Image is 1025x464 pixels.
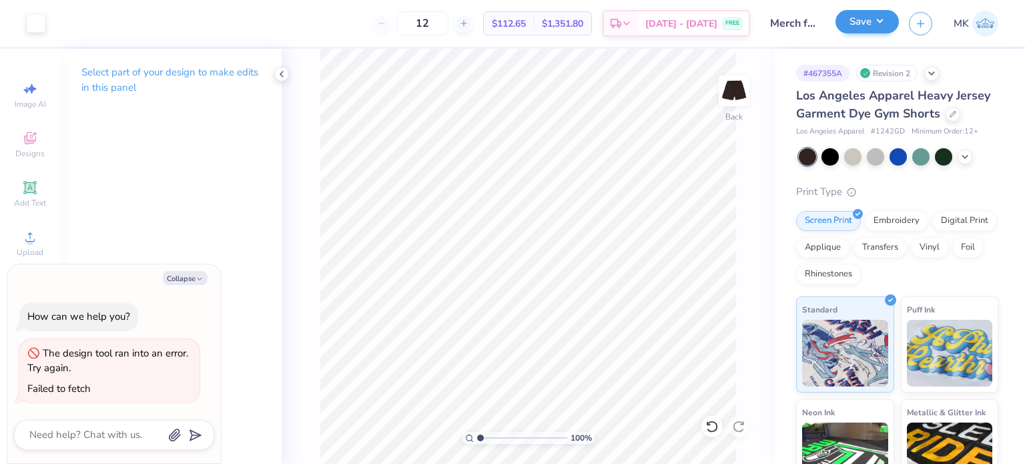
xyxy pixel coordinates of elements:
[760,10,825,37] input: Untitled Design
[952,238,984,258] div: Foil
[932,211,997,231] div: Digital Print
[802,405,835,419] span: Neon Ink
[796,211,861,231] div: Screen Print
[17,247,43,258] span: Upload
[15,99,46,109] span: Image AI
[15,148,45,159] span: Designs
[907,405,986,419] span: Metallic & Glitter Ink
[796,238,849,258] div: Applique
[796,126,864,138] span: Los Angeles Apparel
[721,77,747,104] img: Back
[972,11,998,37] img: Muskan Kumari
[871,126,905,138] span: # 1242GD
[865,211,928,231] div: Embroidery
[27,382,91,395] div: Failed to fetch
[907,302,935,316] span: Puff Ink
[27,346,188,375] div: The design tool ran into an error. Try again.
[911,238,948,258] div: Vinyl
[835,10,899,33] button: Save
[14,198,46,208] span: Add Text
[725,19,739,28] span: FREE
[954,16,969,31] span: MK
[725,111,743,123] div: Back
[571,432,592,444] span: 100 %
[542,17,583,31] span: $1,351.80
[856,65,918,81] div: Revision 2
[796,87,990,122] span: Los Angeles Apparel Heavy Jersey Garment Dye Gym Shorts
[396,11,448,35] input: – –
[853,238,907,258] div: Transfers
[912,126,978,138] span: Minimum Order: 12 +
[802,320,888,387] img: Standard
[81,65,260,95] p: Select part of your design to make edits in this panel
[492,17,526,31] span: $112.65
[802,302,837,316] span: Standard
[645,17,717,31] span: [DATE] - [DATE]
[796,184,998,200] div: Print Type
[907,320,993,387] img: Puff Ink
[796,65,849,81] div: # 467355A
[27,310,130,323] div: How can we help you?
[163,271,208,285] button: Collapse
[954,11,998,37] a: MK
[796,264,861,284] div: Rhinestones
